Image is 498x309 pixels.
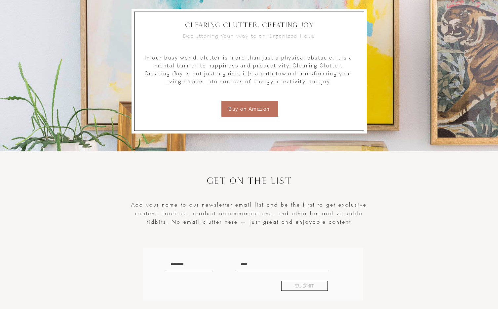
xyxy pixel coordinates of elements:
h2: Get On The List [87,174,411,187]
button: SUBMIT [281,281,328,291]
span: Buy on Amazon [228,106,270,112]
a: Buy on Amazon [221,101,278,117]
h6: Decluttering Your Way to an Organized Hous [145,33,354,40]
span: Add your name to our newsletter email list and be the first to get exclusive content, freebies, p... [131,201,367,225]
p: In our busy world, clutter is more than just a physical obstacle; it's a mental barrier to happin... [144,54,353,85]
h3: Clearing Clutter, Creating Joy [162,20,336,29]
span: SUBMIT [295,283,314,290]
